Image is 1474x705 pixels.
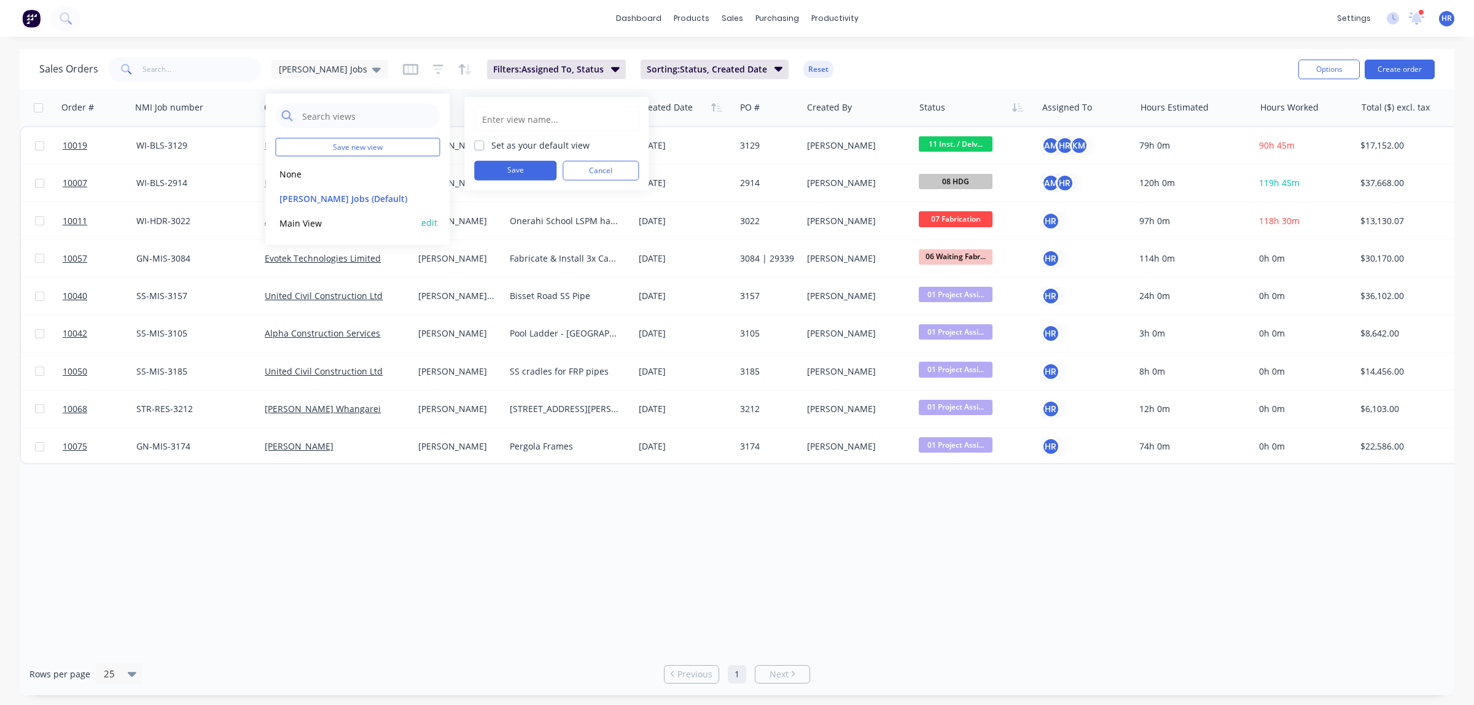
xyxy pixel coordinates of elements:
a: dashboard [610,9,668,28]
div: [DATE] [639,440,730,453]
span: 10057 [63,252,87,265]
ul: Pagination [659,665,815,684]
div: STR-RES-3212 [136,403,249,415]
div: [PERSON_NAME] [807,177,904,189]
img: Factory [22,9,41,28]
div: 12h 0m [1139,403,1244,415]
div: NMI Job number [135,101,203,114]
span: 0h 0m [1259,403,1285,415]
span: 06 Waiting Fabr... [919,249,992,265]
div: Pool Ladder - [GEOGRAPHIC_DATA] [510,327,623,340]
div: [PERSON_NAME] [807,365,904,378]
span: Filters: Assigned To, Status [493,63,604,76]
button: HR [1042,287,1060,305]
div: GN-MIS-3084 [136,252,249,265]
a: 10075 [63,428,136,465]
div: Hours Estimated [1141,101,1209,114]
button: AMHRKM [1042,136,1088,155]
span: 119h 45m [1259,177,1300,189]
div: 3129 [740,139,794,152]
span: 01 Project Assi... [919,400,992,415]
span: Next [770,668,789,680]
div: Pergola Frames [510,440,623,453]
a: Page 1 is your current page [728,665,746,684]
span: [PERSON_NAME] Jobs [279,63,367,76]
div: HR [1042,324,1060,343]
span: 01 Project Assi... [919,362,992,377]
div: HR [1042,249,1060,268]
button: Cancel [563,161,639,181]
a: Previous page [665,668,719,680]
a: Next page [755,668,809,680]
span: 08 HDG [919,174,992,189]
button: HR [1042,212,1060,230]
div: Created Date [639,101,693,114]
div: [PERSON_NAME] van der [PERSON_NAME] [418,290,496,302]
div: [DATE] [639,252,730,265]
span: 0h 0m [1259,290,1285,302]
div: Created By [807,101,852,114]
h1: Sales Orders [39,63,98,75]
div: SS-MIS-3157 [136,290,249,302]
span: 01 Project Assi... [919,437,992,453]
input: Search views [301,104,434,128]
div: purchasing [749,9,805,28]
a: 10068 [63,391,136,427]
span: 0h 0m [1259,327,1285,339]
label: Set as your default view [491,139,590,152]
div: PO # [740,101,760,114]
div: Onerahi School LSPM handrails [510,215,623,227]
div: 3105 [740,327,794,340]
div: [PERSON_NAME] [807,139,904,152]
a: United Civil Construction Ltd [265,139,383,151]
div: Fabricate & Install 3x Camera poles [510,252,623,265]
div: 3022 [740,215,794,227]
a: Alpha Construction Services [265,215,380,227]
span: 0h 0m [1259,440,1285,452]
span: 10068 [63,403,87,415]
button: Save [474,161,556,181]
a: [PERSON_NAME] [265,440,333,452]
div: HR [1056,174,1074,192]
div: [PERSON_NAME] [418,252,496,265]
a: 10007 [63,165,136,201]
div: 120h 0m [1139,177,1244,189]
span: Sorting: Status, Created Date [647,63,767,76]
div: settings [1331,9,1377,28]
div: SS-MIS-3185 [136,365,249,378]
button: HR [1042,362,1060,381]
button: Main View [276,216,416,230]
div: HR [1042,400,1060,418]
div: 114h 0m [1139,252,1244,265]
div: WI-BLS-3129 [136,139,249,152]
div: Total ($) excl. tax [1362,101,1430,114]
div: Hours Worked [1260,101,1319,114]
span: 10075 [63,440,87,453]
span: 90h 45m [1259,139,1295,151]
div: 3212 [740,403,794,415]
div: GN-MIS-3174 [136,440,249,453]
div: [PERSON_NAME] [807,440,904,453]
span: Rows per page [29,668,90,680]
span: 0h 0m [1259,365,1285,377]
span: 01 Project Assi... [919,287,992,302]
a: 10057 [63,240,136,277]
button: Filters:Assigned To, Status [487,60,626,79]
div: 79h 0m [1139,139,1244,152]
span: 10042 [63,327,87,340]
div: [PERSON_NAME] van der [PERSON_NAME] [418,177,496,189]
span: 10007 [63,177,87,189]
div: 3185 [740,365,794,378]
div: products [668,9,716,28]
div: [DATE] [639,177,730,189]
div: 8h 0m [1139,365,1244,378]
button: Create order [1365,60,1435,79]
div: [PERSON_NAME] [807,327,904,340]
button: Options [1298,60,1360,79]
div: [PERSON_NAME] [418,215,496,227]
div: HR [1056,136,1074,155]
span: 10040 [63,290,87,302]
a: Alpha Construction Services [265,327,380,339]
